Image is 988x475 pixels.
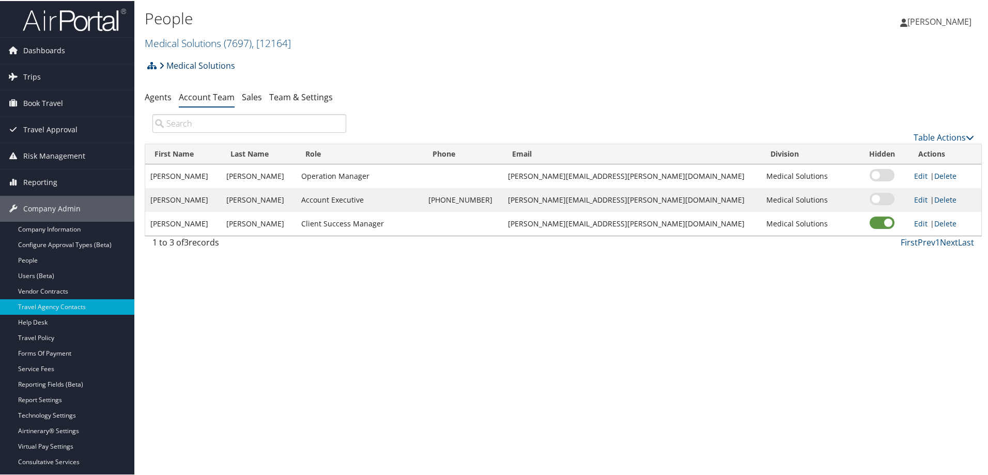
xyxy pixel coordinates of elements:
th: Division: activate to sort column ascending [761,143,856,163]
span: Book Travel [23,89,63,115]
td: | [909,163,981,187]
input: Search [152,113,346,132]
a: Delete [934,170,956,180]
a: Last [958,236,974,247]
td: Client Success Manager [296,211,424,235]
a: Edit [914,218,928,227]
a: Prev [918,236,935,247]
a: Next [940,236,958,247]
span: ( 7697 ) [224,35,252,49]
th: First Name: activate to sort column ascending [145,143,221,163]
td: Medical Solutions [761,211,856,235]
img: airportal-logo.png [23,7,126,31]
a: Table Actions [914,131,974,142]
td: [PERSON_NAME] [145,163,221,187]
td: [PERSON_NAME][EMAIL_ADDRESS][PERSON_NAME][DOMAIN_NAME] [503,163,761,187]
span: Risk Management [23,142,85,168]
span: [PERSON_NAME] [907,15,971,26]
a: Medical Solutions [145,35,291,49]
span: , [ 12164 ] [252,35,291,49]
h1: People [145,7,703,28]
td: [PHONE_NUMBER] [423,187,503,211]
a: First [901,236,918,247]
span: Company Admin [23,195,81,221]
td: [PERSON_NAME][EMAIL_ADDRESS][PERSON_NAME][DOMAIN_NAME] [503,211,761,235]
span: 3 [184,236,189,247]
td: [PERSON_NAME] [221,211,296,235]
span: Travel Approval [23,116,78,142]
a: Edit [914,194,928,204]
a: Sales [242,90,262,102]
th: Hidden: activate to sort column ascending [855,143,908,163]
th: Email: activate to sort column ascending [503,143,761,163]
span: Trips [23,63,41,89]
td: Operation Manager [296,163,424,187]
div: 1 to 3 of records [152,235,346,253]
a: 1 [935,236,940,247]
td: Account Executive [296,187,424,211]
td: Medical Solutions [761,163,856,187]
span: Dashboards [23,37,65,63]
span: Reporting [23,168,57,194]
td: Medical Solutions [761,187,856,211]
a: Delete [934,218,956,227]
th: Role: activate to sort column ascending [296,143,424,163]
td: | [909,211,981,235]
th: Phone [423,143,503,163]
th: Last Name: activate to sort column ascending [221,143,296,163]
td: [PERSON_NAME] [145,211,221,235]
a: Team & Settings [269,90,333,102]
td: [PERSON_NAME] [221,163,296,187]
a: [PERSON_NAME] [900,5,982,36]
a: Agents [145,90,172,102]
td: [PERSON_NAME] [221,187,296,211]
a: Medical Solutions [159,54,235,75]
a: Edit [914,170,928,180]
td: | [909,187,981,211]
th: Actions [909,143,981,163]
td: [PERSON_NAME] [145,187,221,211]
a: Account Team [179,90,235,102]
td: [PERSON_NAME][EMAIL_ADDRESS][PERSON_NAME][DOMAIN_NAME] [503,187,761,211]
a: Delete [934,194,956,204]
